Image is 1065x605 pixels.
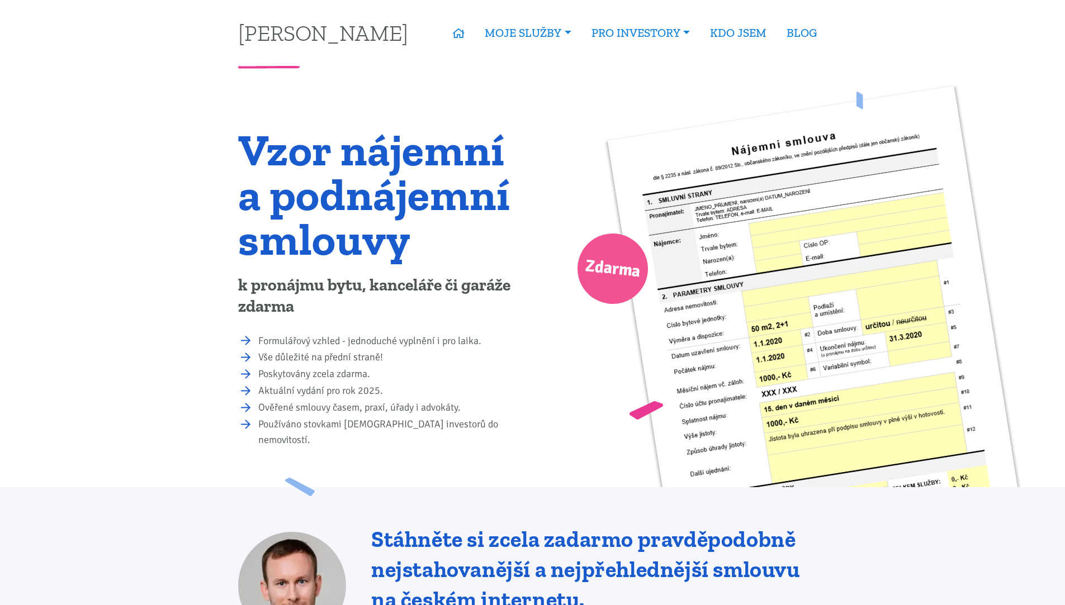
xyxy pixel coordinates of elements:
[258,366,525,382] li: Poskytovány zcela zdarma.
[258,417,525,448] li: Používáno stovkami [DEMOGRAPHIC_DATA] investorů do nemovitostí.
[700,20,777,46] a: KDO JSEM
[777,20,827,46] a: BLOG
[258,383,525,399] li: Aktuální vydání pro rok 2025.
[238,275,525,317] p: k pronájmu bytu, kanceláře či garáže zdarma
[475,20,581,46] a: MOJE SLUŽBY
[258,334,525,349] li: Formulářový vzhled - jednoduché vyplnění i pro laika.
[238,22,408,44] a: [PERSON_NAME]
[238,127,525,261] h1: Vzor nájemní a podnájemní smlouvy
[258,400,525,416] li: Ověřené smlouvy časem, praxí, úřady i advokáty.
[258,350,525,365] li: Vše důležité na přední straně!
[584,251,642,287] span: Zdarma
[581,20,700,46] a: PRO INVESTORY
